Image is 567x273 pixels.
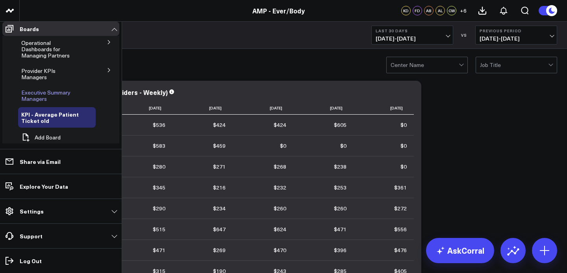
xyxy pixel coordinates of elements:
[334,204,346,212] div: $260
[20,208,44,214] p: Settings
[213,225,226,233] div: $647
[376,28,449,33] b: Last 30 Days
[274,204,286,212] div: $260
[400,163,407,171] div: $0
[20,258,42,264] p: Log Out
[21,89,70,102] span: Executive Summary Managers
[340,142,346,150] div: $0
[293,102,354,115] th: [DATE]
[394,225,407,233] div: $556
[20,233,43,239] p: Support
[153,225,165,233] div: $515
[400,121,407,129] div: $0
[274,225,286,233] div: $624
[233,102,293,115] th: [DATE]
[435,6,445,15] div: AL
[394,204,407,212] div: $272
[334,184,346,191] div: $253
[213,204,226,212] div: $234
[480,28,553,33] b: Previous Period
[447,6,456,15] div: CW
[213,163,226,171] div: $271
[153,246,165,254] div: $471
[274,184,286,191] div: $232
[213,184,226,191] div: $216
[274,163,286,171] div: $268
[274,121,286,129] div: $424
[475,26,557,45] button: Previous Period[DATE]-[DATE]
[334,121,346,129] div: $605
[21,40,82,59] a: Operational Dashboards for Managing Partners
[401,6,411,15] div: KD
[480,35,553,42] span: [DATE] - [DATE]
[334,225,346,233] div: $471
[21,39,70,59] span: Operational Dashboards for Managing Partners
[213,121,226,129] div: $424
[153,142,165,150] div: $583
[426,238,494,263] a: AskCorral
[213,142,226,150] div: $459
[280,142,286,150] div: $0
[21,110,79,124] span: KPI - Average Patient Ticket old
[153,163,165,171] div: $280
[413,6,422,15] div: FD
[20,183,68,189] p: Explore Your Data
[213,246,226,254] div: $269
[153,121,165,129] div: $536
[457,33,471,37] div: VS
[394,184,407,191] div: $361
[20,158,61,165] p: Share via Email
[424,6,434,15] div: AB
[18,129,61,146] button: Add Board
[2,254,119,268] a: Log Out
[460,8,467,13] span: + 6
[172,102,233,115] th: [DATE]
[274,246,286,254] div: $470
[21,89,82,102] a: Executive Summary Managers
[21,111,82,124] a: KPI - Average Patient Ticket old
[112,102,172,115] th: [DATE]
[21,67,56,81] span: Provider KPIs Managers
[376,35,449,42] span: [DATE] - [DATE]
[252,6,305,15] a: AMP - Ever/Body
[458,6,468,15] button: +6
[354,102,414,115] th: [DATE]
[153,184,165,191] div: $345
[371,26,453,45] button: Last 30 Days[DATE]-[DATE]
[334,246,346,254] div: $396
[334,163,346,171] div: $238
[400,142,407,150] div: $0
[153,204,165,212] div: $290
[21,68,80,80] a: Provider KPIs Managers
[394,246,407,254] div: $476
[20,26,39,32] p: Boards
